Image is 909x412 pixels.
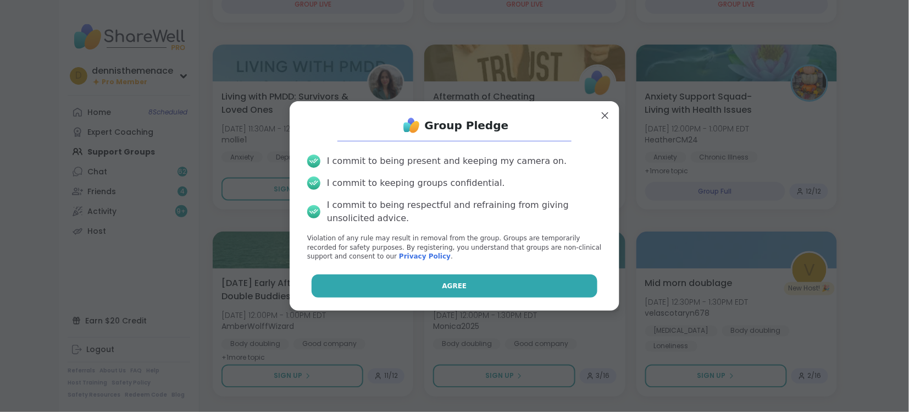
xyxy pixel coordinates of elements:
[327,199,602,225] div: I commit to being respectful and refraining from giving unsolicited advice.
[327,155,567,168] div: I commit to being present and keeping my camera on.
[327,177,505,190] div: I commit to keeping groups confidential.
[307,234,602,261] p: Violation of any rule may result in removal from the group. Groups are temporarily recorded for s...
[401,114,423,136] img: ShareWell Logo
[399,252,451,260] a: Privacy Policy
[312,274,598,298] button: Agree
[442,281,467,291] span: Agree
[425,118,509,133] h1: Group Pledge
